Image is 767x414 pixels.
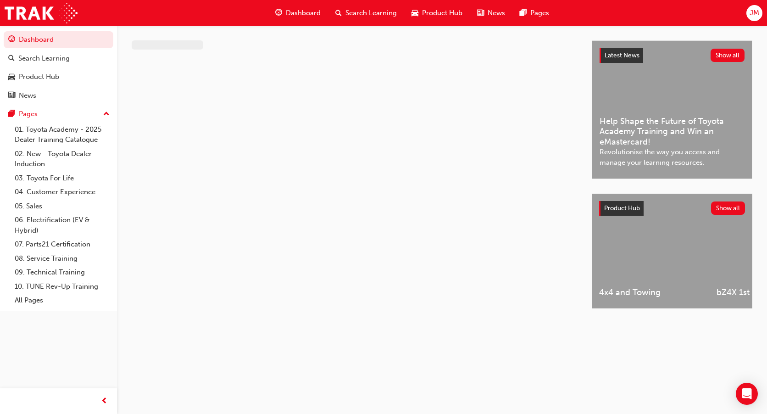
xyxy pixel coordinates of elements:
[592,40,752,179] a: Latest NewsShow allHelp Shape the Future of Toyota Academy Training and Win an eMastercard!Revolu...
[600,48,745,63] a: Latest NewsShow all
[8,36,15,44] span: guage-icon
[11,280,113,294] a: 10. TUNE Rev-Up Training
[11,185,113,199] a: 04. Customer Experience
[4,31,113,48] a: Dashboard
[4,68,113,85] a: Product Hub
[19,90,36,101] div: News
[512,4,556,22] a: pages-iconPages
[11,199,113,213] a: 05. Sales
[101,396,108,407] span: prev-icon
[8,92,15,100] span: news-icon
[746,5,762,21] button: JM
[711,49,745,62] button: Show all
[275,7,282,19] span: guage-icon
[711,201,745,215] button: Show all
[599,287,701,298] span: 4x4 and Towing
[11,213,113,237] a: 06. Electrification (EV & Hybrid)
[268,4,328,22] a: guage-iconDashboard
[11,237,113,252] a: 07. Parts21 Certification
[4,106,113,123] button: Pages
[530,8,549,18] span: Pages
[604,204,640,212] span: Product Hub
[5,3,78,23] img: Trak
[11,147,113,171] a: 02. New - Toyota Dealer Induction
[600,147,745,168] span: Revolutionise the way you access and manage your learning resources.
[345,8,397,18] span: Search Learning
[599,201,745,216] a: Product HubShow all
[520,7,527,19] span: pages-icon
[488,8,505,18] span: News
[422,8,462,18] span: Product Hub
[736,383,758,405] div: Open Intercom Messenger
[4,29,113,106] button: DashboardSearch LearningProduct HubNews
[4,87,113,104] a: News
[11,252,113,266] a: 08. Service Training
[18,53,70,64] div: Search Learning
[103,108,110,120] span: up-icon
[19,72,59,82] div: Product Hub
[600,116,745,147] span: Help Shape the Future of Toyota Academy Training and Win an eMastercard!
[605,51,639,59] span: Latest News
[11,171,113,185] a: 03. Toyota For Life
[8,110,15,118] span: pages-icon
[411,7,418,19] span: car-icon
[11,265,113,280] a: 09. Technical Training
[477,7,484,19] span: news-icon
[11,123,113,147] a: 01. Toyota Academy - 2025 Dealer Training Catalogue
[19,109,38,119] div: Pages
[286,8,321,18] span: Dashboard
[8,55,15,63] span: search-icon
[8,73,15,81] span: car-icon
[470,4,512,22] a: news-iconNews
[11,293,113,308] a: All Pages
[4,50,113,67] a: Search Learning
[404,4,470,22] a: car-iconProduct Hub
[335,7,342,19] span: search-icon
[750,8,759,18] span: JM
[592,194,709,308] a: 4x4 and Towing
[328,4,404,22] a: search-iconSearch Learning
